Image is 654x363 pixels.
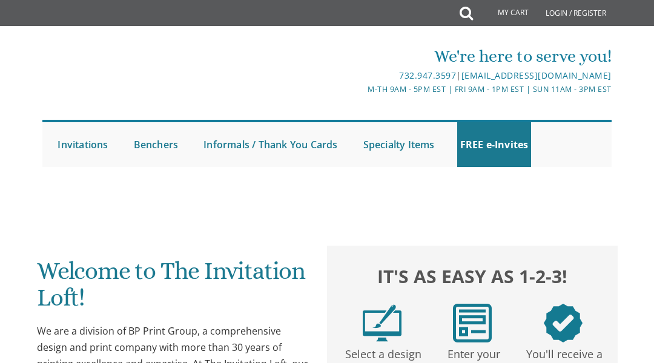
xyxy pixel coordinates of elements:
a: FREE e-Invites [457,122,532,167]
img: step1.png [363,304,401,342]
a: Informals / Thank You Cards [200,122,340,167]
a: My Cart [472,1,537,25]
div: | [233,68,611,83]
h2: It's as easy as 1-2-3! [337,263,609,289]
h1: Welcome to The Invitation Loft! [37,258,309,320]
a: Specialty Items [360,122,438,167]
a: Benchers [131,122,182,167]
div: We're here to serve you! [233,44,611,68]
a: 732.947.3597 [399,70,456,81]
div: M-Th 9am - 5pm EST | Fri 9am - 1pm EST | Sun 11am - 3pm EST [233,83,611,96]
a: [EMAIL_ADDRESS][DOMAIN_NAME] [461,70,612,81]
a: Invitations [54,122,111,167]
img: step2.png [453,304,492,342]
img: step3.png [544,304,583,342]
